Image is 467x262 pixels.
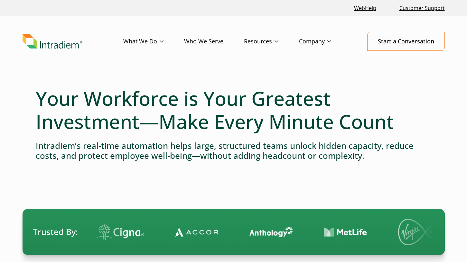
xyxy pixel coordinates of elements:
a: Who We Serve [184,32,244,51]
h4: Intradiem’s real-time automation helps large, structured teams unlock hidden capacity, reduce cos... [36,141,432,161]
img: Intradiem [23,34,82,49]
a: What We Do [123,32,184,51]
a: Company [299,32,352,51]
a: Start a Conversation [367,32,445,51]
a: Link to homepage of Intradiem [23,34,123,49]
h1: Your Workforce is Your Greatest Investment—Make Every Minute Count [36,87,432,133]
a: Link opens in a new window [351,1,379,15]
span: Trusted By: [33,226,78,238]
img: Contact Center Automation Accor Logo [174,227,218,237]
img: Virgin Media logo. [397,219,442,245]
a: Customer Support [397,1,447,15]
img: Contact Center Automation MetLife Logo [323,227,366,237]
a: Resources [244,32,299,51]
